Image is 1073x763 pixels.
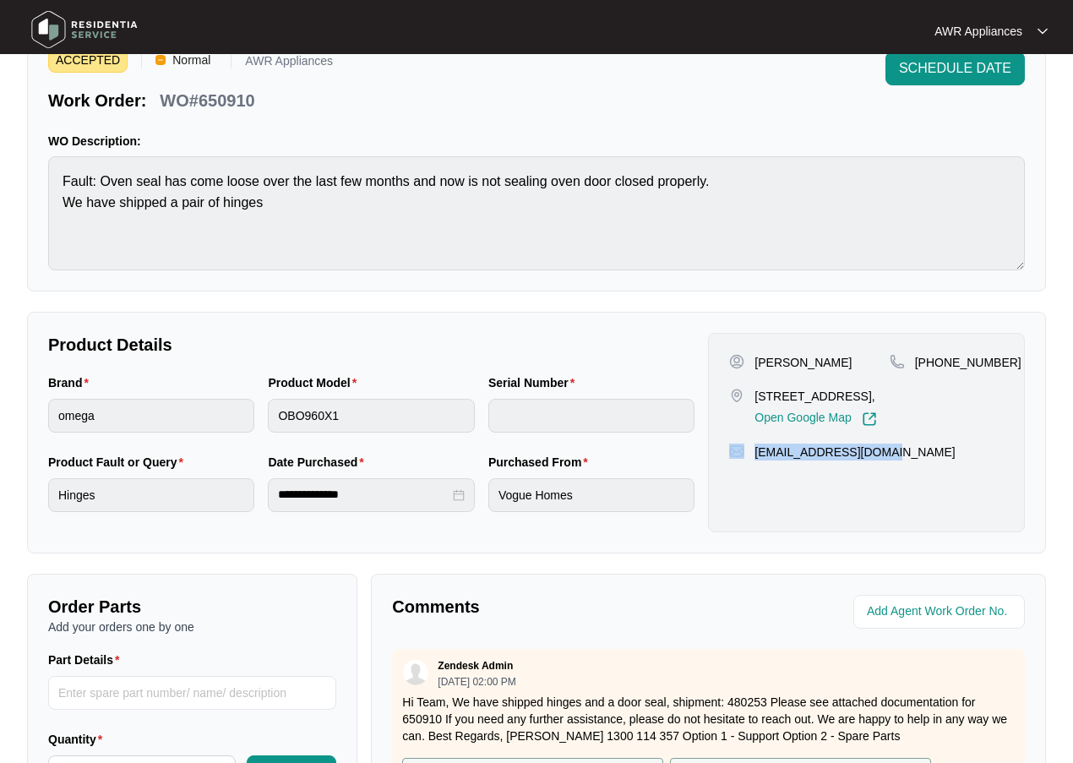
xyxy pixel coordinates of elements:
span: ACCEPTED [48,47,128,73]
p: [STREET_ADDRESS], [754,388,876,405]
label: Purchased From [488,454,595,471]
p: Hi Team, We have shipped hinges and a door seal, shipment: 480253 Please see attached documentati... [402,694,1015,744]
p: [PERSON_NAME] [754,354,852,371]
input: Part Details [48,676,336,710]
label: Part Details [48,651,127,668]
input: Purchased From [488,478,694,512]
input: Product Fault or Query [48,478,254,512]
input: Product Model [268,399,474,433]
img: user-pin [729,354,744,369]
p: Add your orders one by one [48,619,336,635]
a: Open Google Map [754,411,876,427]
img: user.svg [403,660,428,685]
p: AWR Appliances [245,55,333,73]
p: AWR Appliances [934,23,1022,40]
label: Brand [48,374,95,391]
input: Brand [48,399,254,433]
p: Comments [392,595,696,619]
img: map-pin [729,444,744,459]
label: Product Fault or Query [48,454,190,471]
span: Normal [166,47,217,73]
p: [EMAIL_ADDRESS][DOMAIN_NAME] [754,444,955,461]
p: [PHONE_NUMBER] [915,354,1021,371]
p: Product Details [48,333,694,357]
img: Vercel Logo [155,55,166,65]
label: Product Model [268,374,363,391]
img: residentia service logo [25,4,144,55]
img: dropdown arrow [1038,27,1048,35]
input: Add Agent Work Order No. [867,602,1015,622]
img: Link-External [862,411,877,427]
p: Order Parts [48,595,336,619]
input: Date Purchased [278,486,449,504]
input: Serial Number [488,399,694,433]
p: WO#650910 [160,89,254,112]
p: [DATE] 02:00 PM [438,677,515,687]
label: Serial Number [488,374,581,391]
p: Work Order: [48,89,146,112]
label: Quantity [48,731,109,748]
span: SCHEDULE DATE [899,58,1011,79]
p: Zendesk Admin [438,659,513,673]
img: map-pin [890,354,905,369]
img: map-pin [729,388,744,403]
label: Date Purchased [268,454,370,471]
textarea: Fault: Oven seal has come loose over the last few months and now is not sealing oven door closed ... [48,156,1025,270]
button: SCHEDULE DATE [885,52,1025,85]
p: WO Description: [48,133,1025,150]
